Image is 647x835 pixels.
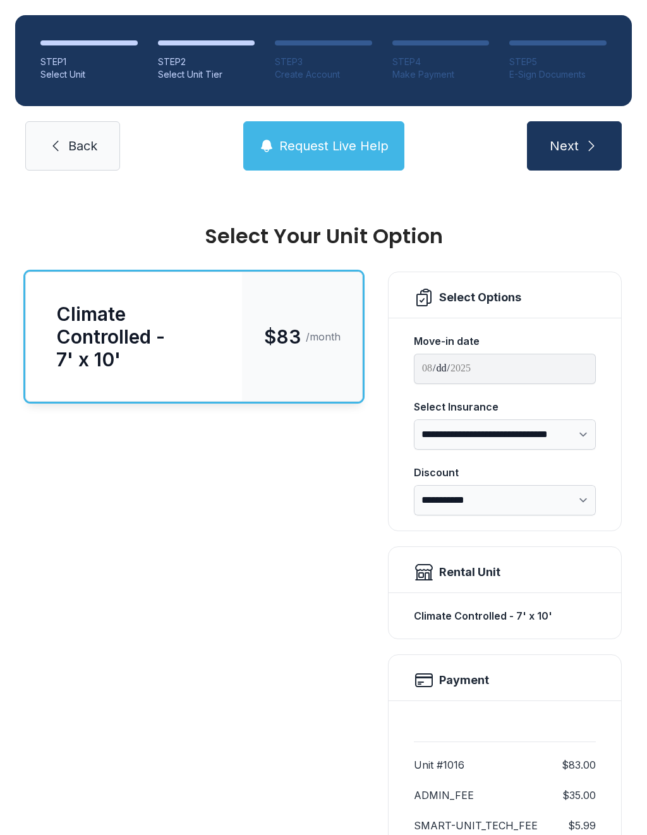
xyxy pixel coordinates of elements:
[414,465,596,480] div: Discount
[275,56,372,68] div: STEP 3
[562,788,596,803] dd: $35.00
[25,226,622,246] div: Select Your Unit Option
[56,303,212,371] div: Climate Controlled - 7' x 10'
[414,603,596,628] div: Climate Controlled - 7' x 10'
[68,137,97,155] span: Back
[392,68,490,81] div: Make Payment
[392,56,490,68] div: STEP 4
[509,56,607,68] div: STEP 5
[439,563,500,581] div: Rental Unit
[306,329,341,344] span: /month
[550,137,579,155] span: Next
[414,818,538,833] dt: SMART-UNIT_TECH_FEE
[414,788,474,803] dt: ADMIN_FEE
[439,289,521,306] div: Select Options
[158,68,255,81] div: Select Unit Tier
[439,671,489,689] h2: Payment
[158,56,255,68] div: STEP 2
[279,137,389,155] span: Request Live Help
[414,333,596,349] div: Move-in date
[40,56,138,68] div: STEP 1
[264,325,301,348] span: $83
[40,68,138,81] div: Select Unit
[562,757,596,772] dd: $83.00
[414,354,596,384] input: Move-in date
[414,419,596,450] select: Select Insurance
[414,485,596,515] select: Discount
[568,818,596,833] dd: $5.99
[414,399,596,414] div: Select Insurance
[414,757,464,772] dt: Unit #1016
[275,68,372,81] div: Create Account
[509,68,607,81] div: E-Sign Documents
